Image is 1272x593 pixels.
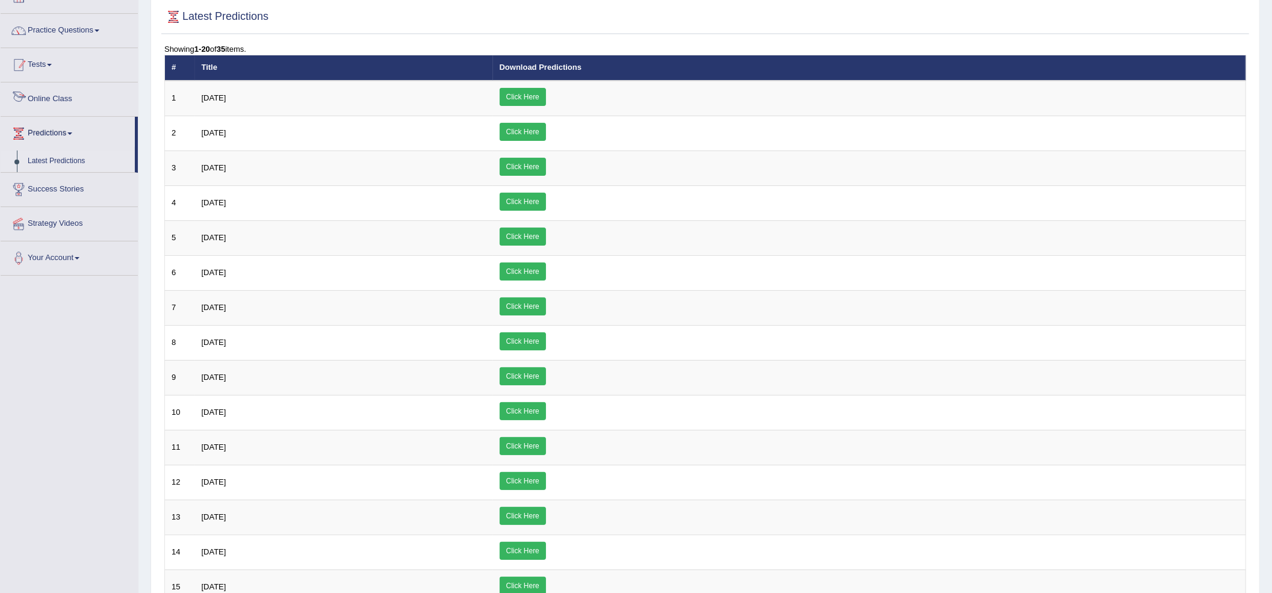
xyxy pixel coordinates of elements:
[202,163,226,172] span: [DATE]
[165,325,195,360] td: 8
[165,290,195,325] td: 7
[217,45,225,54] b: 35
[165,535,195,570] td: 14
[202,547,226,556] span: [DATE]
[500,472,546,490] a: Click Here
[493,55,1246,81] th: Download Predictions
[202,512,226,521] span: [DATE]
[202,198,226,207] span: [DATE]
[500,262,546,281] a: Click Here
[164,8,268,26] h2: Latest Predictions
[165,465,195,500] td: 12
[165,185,195,220] td: 4
[202,373,226,382] span: [DATE]
[1,173,138,203] a: Success Stories
[202,338,226,347] span: [DATE]
[1,117,135,147] a: Predictions
[22,151,135,172] a: Latest Predictions
[194,45,210,54] b: 1-20
[1,241,138,272] a: Your Account
[165,360,195,395] td: 9
[500,402,546,420] a: Click Here
[202,442,226,452] span: [DATE]
[500,367,546,385] a: Click Here
[202,477,226,486] span: [DATE]
[1,48,138,78] a: Tests
[165,81,195,116] td: 1
[165,55,195,81] th: #
[1,207,138,237] a: Strategy Videos
[1,14,138,44] a: Practice Questions
[500,437,546,455] a: Click Here
[500,507,546,525] a: Click Here
[165,500,195,535] td: 13
[500,123,546,141] a: Click Here
[202,233,226,242] span: [DATE]
[164,43,1246,55] div: Showing of items.
[202,128,226,137] span: [DATE]
[202,268,226,277] span: [DATE]
[500,332,546,350] a: Click Here
[165,116,195,151] td: 2
[195,55,493,81] th: Title
[165,430,195,465] td: 11
[202,582,226,591] span: [DATE]
[165,395,195,430] td: 10
[165,220,195,255] td: 5
[500,88,546,106] a: Click Here
[500,158,546,176] a: Click Here
[165,151,195,185] td: 3
[500,228,546,246] a: Click Here
[1,82,138,113] a: Online Class
[500,193,546,211] a: Click Here
[202,408,226,417] span: [DATE]
[202,93,226,102] span: [DATE]
[165,255,195,290] td: 6
[202,303,226,312] span: [DATE]
[500,542,546,560] a: Click Here
[500,297,546,315] a: Click Here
